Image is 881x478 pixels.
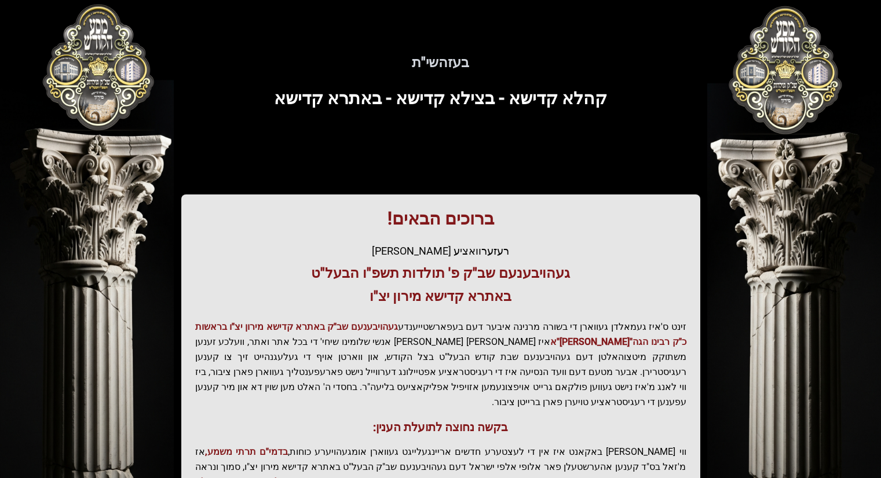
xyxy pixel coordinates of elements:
h3: באתרא קדישא מירון יצ"ו [195,287,686,306]
span: קהלא קדישא - בצילא קדישא - באתרא קדישא [274,88,607,108]
h3: געהויבענעם שב"ק פ' תולדות תשפ"ו הבעל"ט [195,264,686,282]
span: געהויבענעם שב"ק באתרא קדישא מירון יצ"ו בראשות כ"ק רבינו הגה"[PERSON_NAME]"א [195,321,686,347]
p: זינט ס'איז געמאלדן געווארן די בשורה מרנינה איבער דעם בעפארשטייענדע איז [PERSON_NAME] [PERSON_NAME... [195,319,686,410]
div: רעזערוואציע [PERSON_NAME] [195,243,686,259]
h1: ברוכים הבאים! [195,208,686,229]
h3: בקשה נחוצה לתועלת הענין: [195,419,686,435]
h5: בעזהשי"ת [89,53,793,72]
span: בדמי"ם תרתי משמע, [205,446,288,457]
